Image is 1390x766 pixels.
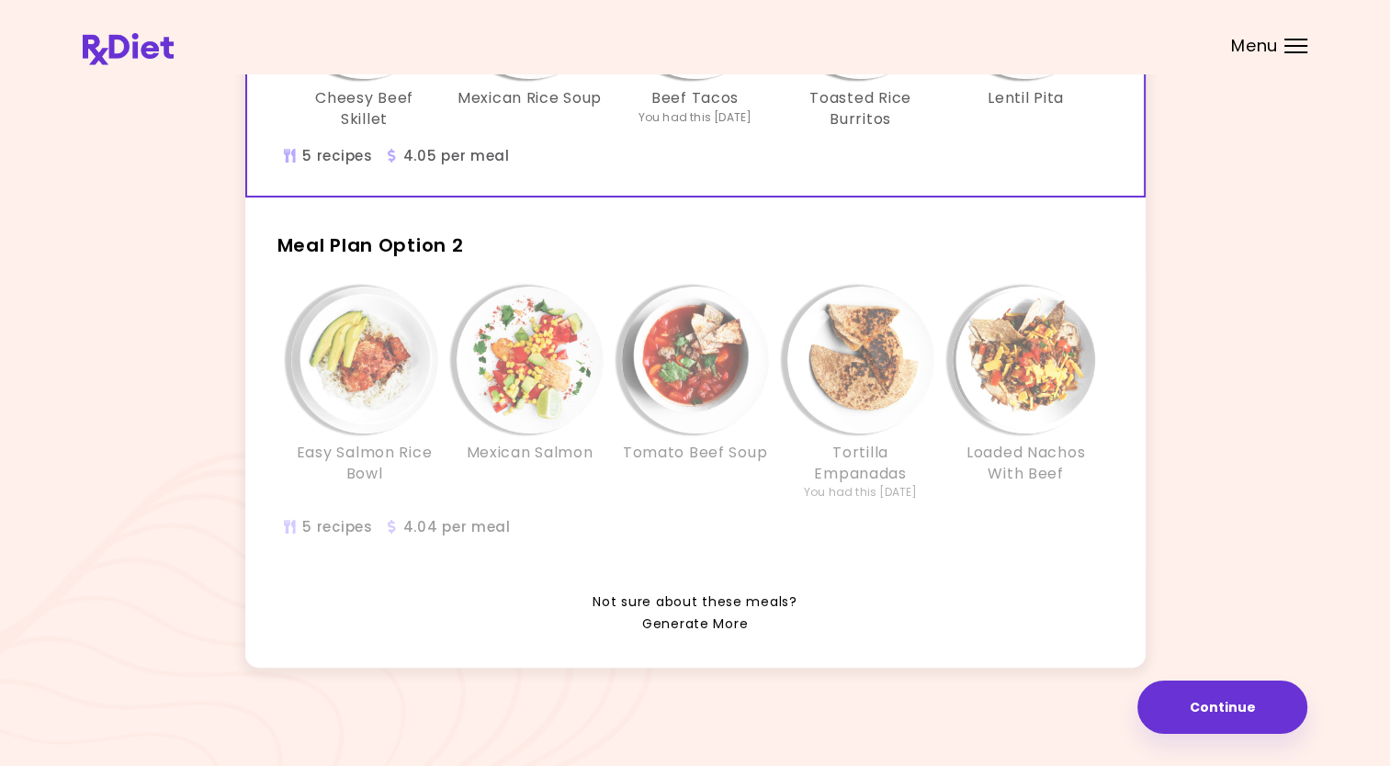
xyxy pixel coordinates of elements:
[466,443,593,463] h3: Mexican Salmon
[638,109,752,126] div: You had this [DATE]
[593,591,797,614] span: Not sure about these meals?
[787,443,934,484] h3: Tortilla Empanadas
[944,287,1109,501] div: Info - Loaded Nachos With Beef - Meal Plan Option 2
[83,33,174,65] img: RxDiet
[778,287,944,501] div: Info - Tortilla Empanadas - Meal Plan Option 2
[988,88,1064,108] h3: Lentil Pita
[277,232,464,258] span: Meal Plan Option 2
[651,88,739,108] h3: Beef Tacos
[282,287,447,501] div: Info - Easy Salmon Rice Bowl - Meal Plan Option 2
[642,614,748,636] a: Generate More
[458,88,602,108] h3: Mexican Rice Soup
[623,443,768,463] h3: Tomato Beef Soup
[787,88,934,130] h3: Toasted Rice Burritos
[1137,681,1307,734] button: Continue
[291,443,438,484] h3: Easy Salmon Rice Bowl
[1231,38,1278,54] span: Menu
[291,88,438,130] h3: Cheesy Beef Skillet
[953,443,1100,484] h3: Loaded Nachos With Beef
[613,287,778,501] div: Info - Tomato Beef Soup - Meal Plan Option 2
[804,484,918,501] div: You had this [DATE]
[447,287,613,501] div: Info - Mexican Salmon - Meal Plan Option 2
